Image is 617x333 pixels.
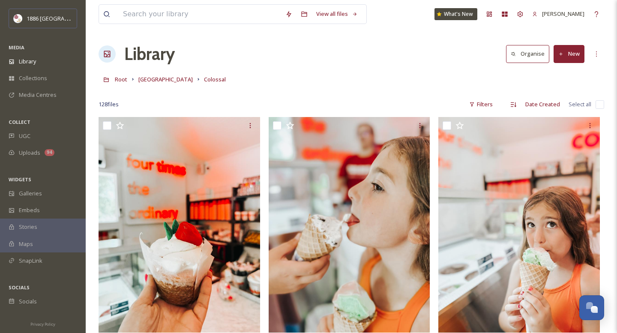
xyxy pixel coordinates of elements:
[204,75,226,83] span: Colossal
[19,91,57,99] span: Media Centres
[19,240,33,248] span: Maps
[554,45,584,63] button: New
[30,321,55,327] span: Privacy Policy
[569,100,591,108] span: Select all
[542,10,584,18] span: [PERSON_NAME]
[579,295,604,320] button: Open Chat
[434,8,477,20] a: What's New
[19,57,36,66] span: Library
[14,14,22,23] img: logos.png
[119,5,281,24] input: Search your library
[204,74,226,84] a: Colossal
[19,74,47,82] span: Collections
[19,257,42,265] span: SnapLink
[9,176,31,183] span: WIDGETS
[19,189,42,198] span: Galleries
[115,74,127,84] a: Root
[99,100,119,108] span: 128 file s
[269,117,430,332] img: KLA_meatsworld Colossal (10).jpg
[30,318,55,329] a: Privacy Policy
[465,96,497,113] div: Filters
[19,297,37,306] span: Socials
[438,117,600,332] img: KLA_meatsworld Colossal (9).jpg
[115,75,127,83] span: Root
[19,132,30,140] span: UGC
[506,45,549,63] button: Organise
[19,223,37,231] span: Stories
[528,6,589,22] a: [PERSON_NAME]
[312,6,362,22] a: View all files
[138,74,193,84] a: [GEOGRAPHIC_DATA]
[9,284,30,291] span: SOCIALS
[27,14,94,22] span: 1886 [GEOGRAPHIC_DATA]
[521,96,564,113] div: Date Created
[9,119,30,125] span: COLLECT
[99,117,260,332] img: KLA_meatsworld Colossal (11).jpg
[124,41,175,67] a: Library
[138,75,193,83] span: [GEOGRAPHIC_DATA]
[9,44,24,51] span: MEDIA
[19,149,40,157] span: Uploads
[19,206,40,214] span: Embeds
[45,149,54,156] div: 94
